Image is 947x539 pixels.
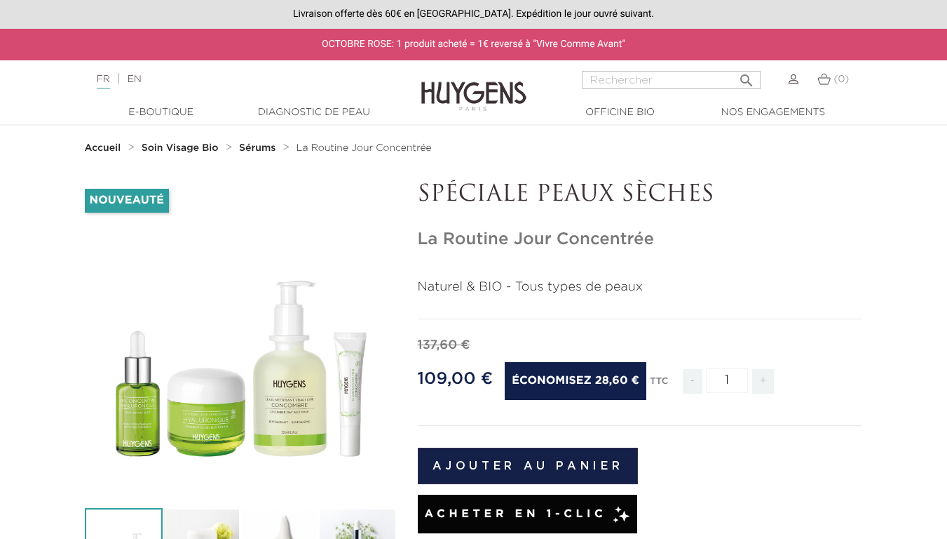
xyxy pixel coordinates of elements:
[297,142,432,154] a: La Routine Jour Concentrée
[239,142,279,154] a: Sérums
[421,59,526,113] img: Huygens
[142,143,219,153] strong: Soin Visage Bio
[650,366,668,404] div: TTC
[127,74,141,84] a: EN
[418,229,863,250] h1: La Routine Jour Concentrée
[703,105,843,120] a: Nos engagements
[142,142,222,154] a: Soin Visage Bio
[706,368,748,393] input: Quantité
[90,71,384,88] div: |
[752,369,775,394] span: +
[97,74,110,89] a: FR
[738,68,755,85] i: 
[683,369,702,394] span: -
[418,278,863,297] p: Naturel & BIO - Tous types de peaux
[239,143,275,153] strong: Sérums
[85,189,169,213] li: Nouveauté
[418,448,639,484] button: Ajouter au panier
[550,105,690,120] a: Officine Bio
[734,67,759,86] button: 
[418,371,493,387] span: 109,00 €
[85,142,124,154] a: Accueil
[833,74,849,84] span: (0)
[418,182,863,208] p: SPÉCIALE PEAUX SÈCHES
[297,143,432,153] span: La Routine Jour Concentrée
[91,105,231,120] a: E-Boutique
[244,105,384,120] a: Diagnostic de peau
[418,339,470,352] span: 137,60 €
[505,362,646,400] span: Économisez 28,60 €
[85,143,121,153] strong: Accueil
[582,71,761,89] input: Rechercher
